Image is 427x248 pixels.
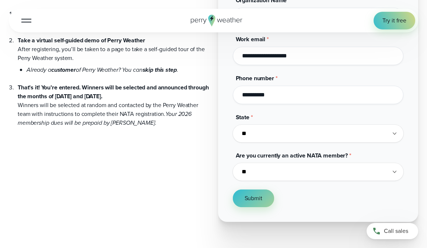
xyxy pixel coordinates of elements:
strong: customer [51,65,76,74]
span: Call sales [384,227,408,235]
button: Submit [233,189,274,207]
li: After registering, you’ll be taken to a page to take a self-guided tour of the Perry Weather system. [18,27,209,74]
span: Work email [236,35,266,43]
span: Phone number [236,74,274,82]
strong: That’s it! You’re entered. Winners will be selected and announced through the months of [DATE] an... [18,83,209,100]
span: Are you currently an active NATA member? [236,151,348,160]
a: Call sales [367,223,418,239]
li: Winners will be selected at random and contacted by the Perry Weather team with instructions to c... [18,74,209,127]
span: Try it free [382,16,406,25]
strong: Take a virtual self-guided demo of Perry Weather [18,36,145,45]
em: Already a of Perry Weather? You can . [27,65,178,74]
strong: skip this step [143,65,177,74]
span: State [236,113,249,121]
span: Submit [245,194,262,203]
em: Your 2026 membership dues will be prepaid by [PERSON_NAME]. [18,110,192,127]
a: Try it free [374,12,415,29]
